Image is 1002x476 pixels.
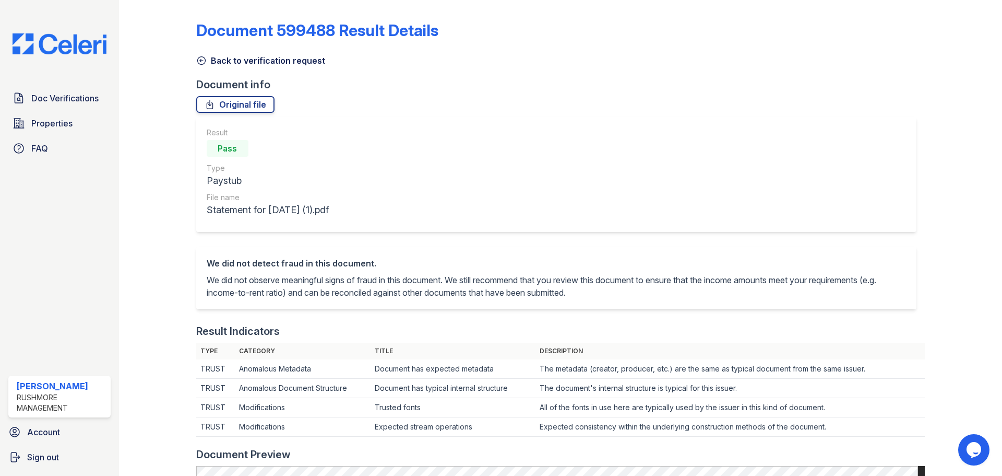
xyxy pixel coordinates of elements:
div: Document info [196,77,925,92]
td: TRUST [196,359,235,379]
a: Document 599488 Result Details [196,21,438,40]
th: Title [371,343,535,359]
td: Expected consistency within the underlying construction methods of the document. [535,417,925,437]
td: Modifications [235,398,371,417]
div: We did not detect fraud in this document. [207,257,906,270]
img: CE_Logo_Blue-a8612792a0a2168367f1c8372b55b34899dd931a85d93a1a3d3e32e68fde9ad4.png [4,33,115,54]
p: We did not observe meaningful signs of fraud in this document. We still recommend that you review... [207,274,906,299]
div: Paystub [207,173,329,188]
td: The metadata (creator, producer, etc.) are the same as typical document from the same issuer. [535,359,925,379]
span: FAQ [31,142,48,155]
div: Statement for [DATE] (1).pdf [207,203,329,217]
td: Expected stream operations [371,417,535,437]
th: Type [196,343,235,359]
td: TRUST [196,417,235,437]
td: The document's internal structure is typical for this issuer. [535,379,925,398]
td: Trusted fonts [371,398,535,417]
a: Doc Verifications [8,88,111,109]
td: Document has expected metadata [371,359,535,379]
td: TRUST [196,379,235,398]
a: Sign out [4,447,115,468]
a: Properties [8,113,111,134]
div: Result Indicators [196,324,280,339]
a: Back to verification request [196,54,325,67]
td: All of the fonts in use here are typically used by the issuer in this kind of document. [535,398,925,417]
div: Type [207,163,329,173]
td: Anomalous Document Structure [235,379,371,398]
td: Modifications [235,417,371,437]
div: Pass [207,140,248,157]
th: Category [235,343,371,359]
a: FAQ [8,138,111,159]
td: Anomalous Metadata [235,359,371,379]
td: Document has typical internal structure [371,379,535,398]
div: Result [207,127,329,138]
span: Properties [31,117,73,130]
span: Doc Verifications [31,92,99,105]
a: Account [4,422,115,443]
div: File name [207,192,329,203]
a: Original file [196,96,275,113]
td: TRUST [196,398,235,417]
span: Sign out [27,451,59,463]
th: Description [535,343,925,359]
iframe: chat widget [958,434,992,466]
span: Account [27,426,60,438]
div: Rushmore Management [17,392,106,413]
div: [PERSON_NAME] [17,380,106,392]
div: Document Preview [196,447,291,462]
